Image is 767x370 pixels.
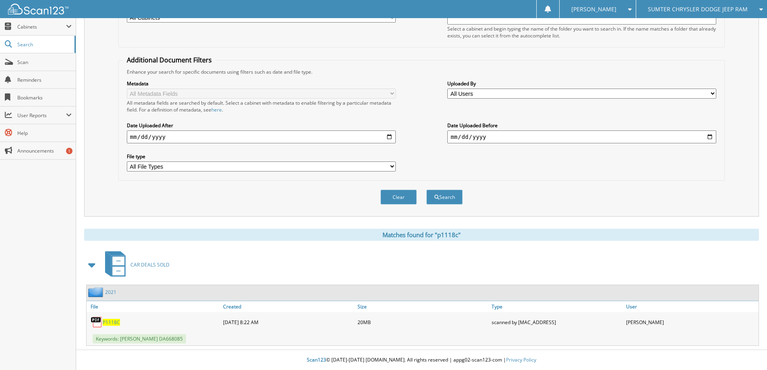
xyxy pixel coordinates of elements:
[17,76,72,83] span: Reminders
[490,301,624,312] a: Type
[727,331,767,370] iframe: Chat Widget
[87,301,221,312] a: File
[127,122,396,129] label: Date Uploaded After
[105,289,116,296] a: 2021
[426,190,463,205] button: Search
[221,301,356,312] a: Created
[211,106,222,113] a: here
[8,4,68,14] img: scan123-logo-white.svg
[130,261,170,268] span: CAR DEALS SOLD
[506,356,536,363] a: Privacy Policy
[17,112,66,119] span: User Reports
[127,130,396,143] input: start
[17,130,72,136] span: Help
[356,301,490,312] a: Size
[91,316,103,328] img: PDF.png
[127,153,396,160] label: File type
[17,94,72,101] span: Bookmarks
[17,147,72,154] span: Announcements
[84,229,759,241] div: Matches found for "p1118c"
[490,314,624,330] div: scanned by [MAC_ADDRESS]
[93,334,186,343] span: Keywords: [PERSON_NAME] DA668085
[127,99,396,113] div: All metadata fields are searched by default. Select a cabinet with metadata to enable filtering b...
[624,314,759,330] div: [PERSON_NAME]
[17,23,66,30] span: Cabinets
[307,356,326,363] span: Scan123
[648,7,748,12] span: SUMTER CHRYSLER DODGE JEEP RAM
[100,249,170,281] a: CAR DEALS SOLD
[221,314,356,330] div: [DATE] 8:22 AM
[123,56,216,64] legend: Additional Document Filters
[127,80,396,87] label: Metadata
[624,301,759,312] a: User
[356,314,490,330] div: 20MB
[123,68,720,75] div: Enhance your search for specific documents using filters such as date and file type.
[88,287,105,297] img: folder2.png
[380,190,417,205] button: Clear
[447,130,716,143] input: end
[447,122,716,129] label: Date Uploaded Before
[17,59,72,66] span: Scan
[76,350,767,370] div: © [DATE]-[DATE] [DOMAIN_NAME]. All rights reserved | appg02-scan123-com |
[17,41,70,48] span: Search
[66,148,72,154] div: 1
[447,25,716,39] div: Select a cabinet and begin typing the name of the folder you want to search in. If the name match...
[571,7,616,12] span: [PERSON_NAME]
[103,319,120,326] a: P1118C
[447,80,716,87] label: Uploaded By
